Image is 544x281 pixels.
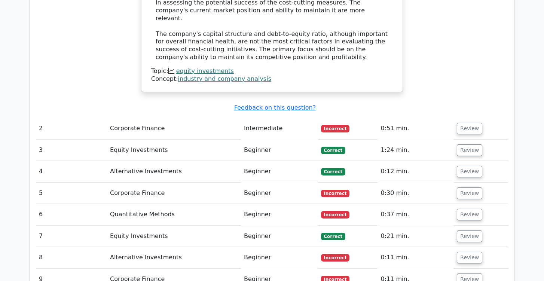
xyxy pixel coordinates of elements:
td: 0:30 min. [378,183,454,204]
span: Correct [321,233,345,240]
td: Corporate Finance [107,183,241,204]
a: Feedback on this question? [234,104,316,111]
span: Incorrect [321,211,350,219]
td: 4 [36,161,107,182]
td: 0:11 min. [378,247,454,268]
div: Concept: [151,75,393,83]
td: Equity Investments [107,140,241,161]
button: Review [457,166,482,177]
td: 6 [36,204,107,225]
a: industry and company analysis [178,75,271,82]
td: 8 [36,247,107,268]
td: 1:24 min. [378,140,454,161]
td: 3 [36,140,107,161]
td: Beginner [241,226,318,247]
button: Review [457,187,482,199]
td: Quantitative Methods [107,204,241,225]
td: Corporate Finance [107,118,241,139]
button: Review [457,252,482,263]
div: Topic: [151,67,393,75]
td: 0:21 min. [378,226,454,247]
span: Correct [321,147,345,154]
button: Review [457,144,482,156]
span: Correct [321,168,345,175]
td: Equity Investments [107,226,241,247]
td: Beginner [241,204,318,225]
td: 7 [36,226,107,247]
td: 5 [36,183,107,204]
span: Incorrect [321,254,350,262]
td: Beginner [241,140,318,161]
td: Beginner [241,183,318,204]
td: Intermediate [241,118,318,139]
td: Beginner [241,161,318,182]
td: Alternative Investments [107,247,241,268]
td: 2 [36,118,107,139]
td: 0:12 min. [378,161,454,182]
a: equity investments [176,67,234,74]
td: 0:51 min. [378,118,454,139]
span: Incorrect [321,125,350,132]
span: Incorrect [321,190,350,197]
button: Review [457,230,482,242]
td: Alternative Investments [107,161,241,182]
td: Beginner [241,247,318,268]
button: Review [457,209,482,220]
td: 0:37 min. [378,204,454,225]
button: Review [457,123,482,134]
